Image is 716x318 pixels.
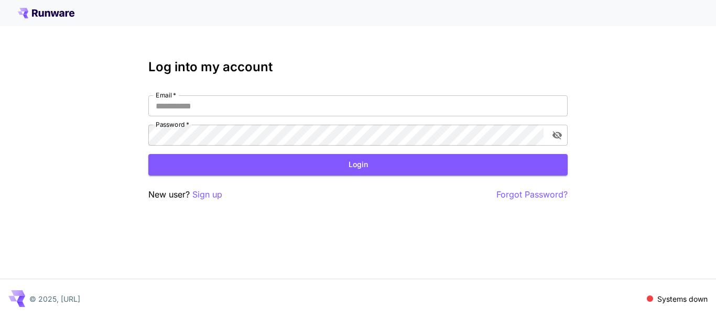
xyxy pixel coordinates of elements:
[192,188,222,201] button: Sign up
[29,293,80,304] p: © 2025, [URL]
[148,188,222,201] p: New user?
[548,126,567,145] button: toggle password visibility
[156,91,176,100] label: Email
[148,60,568,74] h3: Log into my account
[156,120,189,129] label: Password
[496,188,568,201] button: Forgot Password?
[657,293,708,304] p: Systems down
[148,154,568,176] button: Login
